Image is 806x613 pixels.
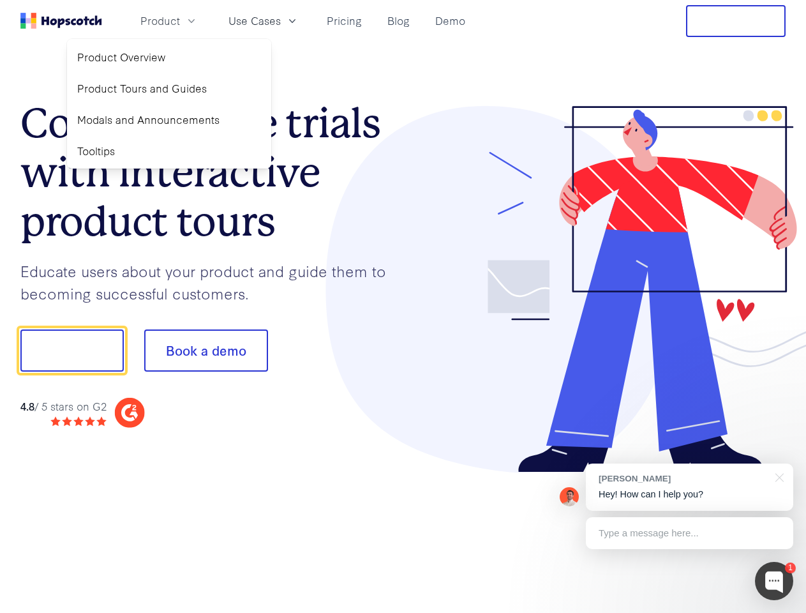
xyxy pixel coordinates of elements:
[140,13,180,29] span: Product
[20,99,403,246] h1: Convert more trials with interactive product tours
[20,329,124,372] button: Show me!
[72,138,266,164] a: Tooltips
[133,10,205,31] button: Product
[382,10,415,31] a: Blog
[599,473,768,485] div: [PERSON_NAME]
[72,75,266,102] a: Product Tours and Guides
[20,398,107,414] div: / 5 stars on G2
[72,107,266,133] a: Modals and Announcements
[586,517,793,549] div: Type a message here...
[144,329,268,372] button: Book a demo
[20,398,34,413] strong: 4.8
[599,488,780,501] p: Hey! How can I help you?
[72,44,266,70] a: Product Overview
[430,10,470,31] a: Demo
[20,13,102,29] a: Home
[20,260,403,304] p: Educate users about your product and guide them to becoming successful customers.
[560,487,579,506] img: Mark Spera
[785,563,796,573] div: 1
[322,10,367,31] a: Pricing
[228,13,281,29] span: Use Cases
[221,10,306,31] button: Use Cases
[686,5,786,37] button: Free Trial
